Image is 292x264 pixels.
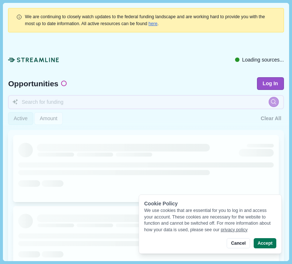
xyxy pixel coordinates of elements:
[242,56,284,64] span: Loading sources...
[221,227,248,232] a: privacy policy
[227,238,250,248] button: Cancel
[25,13,276,27] div: .
[14,115,27,122] span: Active
[149,21,158,26] a: here
[144,201,178,206] span: Cookie Policy
[257,77,284,90] button: Log In
[258,112,284,125] button: Clear All
[8,95,284,109] input: Search for funding
[34,112,63,125] button: Amount
[40,115,57,122] span: Amount
[8,112,33,125] button: Active
[254,238,276,248] button: Accept
[8,80,58,87] span: Opportunities
[25,14,265,26] span: We are continuing to closely watch updates to the federal funding landscape and are working hard ...
[144,208,276,233] div: We use cookies that are essential for you to log in and access your account. These cookies are ne...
